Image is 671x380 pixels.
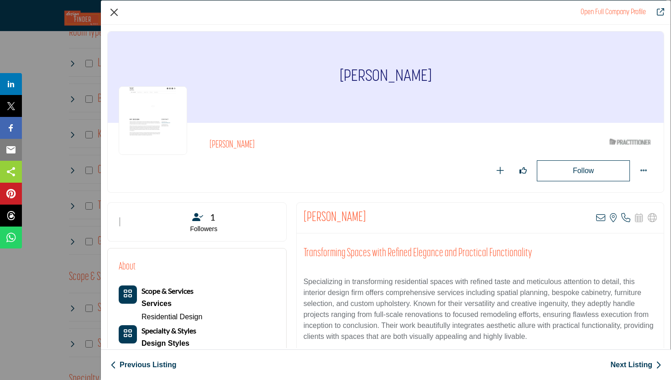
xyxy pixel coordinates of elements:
[610,359,661,370] a: Next Listing
[142,337,196,350] div: Styles that range from contemporary to Victorian to meet any aesthetic vision.
[119,86,187,155] img: kate-vail logo
[142,297,202,311] a: Services
[650,7,664,18] a: Redirect to kate-vail
[119,259,136,274] h2: About
[110,359,176,370] a: Previous Listing
[119,285,137,304] button: Category Icon
[634,162,653,180] button: More Options
[142,287,194,295] a: Scope & Services
[142,337,196,350] a: Design Styles
[304,276,657,342] p: Specializing in transforming residential spaces with refined taste and meticulous attention to de...
[142,286,194,295] b: Scope & Services
[340,32,432,123] h1: [PERSON_NAME]
[119,325,137,343] button: Category Icon
[304,247,657,260] h2: Transforming Spaces with Refined Elegance and Practical Functionality
[537,160,630,181] button: Redirect to login
[609,136,650,148] img: ASID Qualified Practitioners
[581,9,646,16] a: Redirect to kate-vail
[491,162,509,180] button: Add To List
[142,313,202,321] a: Residential Design
[142,327,196,335] a: Specialty & Styles
[210,210,215,224] span: 1
[133,225,275,234] p: Followers
[304,210,366,226] h2: Kate Vail
[107,5,121,19] button: Close
[142,326,196,335] b: Specialty & Styles
[142,297,202,311] div: Interior and exterior spaces including lighting, layouts, furnishings, accessories, artwork, land...
[210,139,461,151] h2: [PERSON_NAME]
[514,162,532,180] button: Like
